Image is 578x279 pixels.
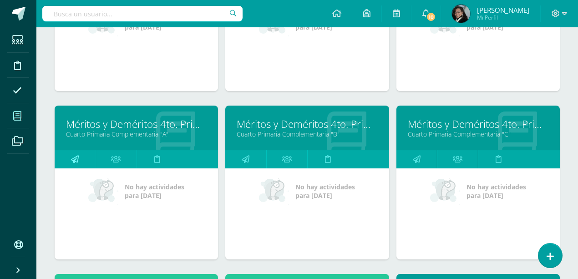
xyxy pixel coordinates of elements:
[295,183,355,200] span: No hay actividades para [DATE]
[426,12,436,22] span: 10
[408,130,548,138] a: Cuarto Primaria Complementaria "C"
[66,117,207,131] a: Méritos y Deméritos 4to. Primaria ¨A¨
[466,183,526,200] span: No hay actividades para [DATE]
[452,5,470,23] img: e602cc58a41d4ad1c6372315f6095ebf.png
[477,5,529,15] span: [PERSON_NAME]
[430,178,460,205] img: no_activities_small.png
[125,183,184,200] span: No hay actividades para [DATE]
[237,130,377,138] a: Cuarto Primaria Complementaria "B"
[408,117,548,131] a: Méritos y Deméritos 4to. Primaria ¨C¨
[259,178,289,205] img: no_activities_small.png
[66,130,207,138] a: Cuarto Primaria Complementaria "A"
[237,117,377,131] a: Méritos y Deméritos 4to. Primaria ¨B¨
[88,178,118,205] img: no_activities_small.png
[477,14,529,21] span: Mi Perfil
[42,6,243,21] input: Busca un usuario...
